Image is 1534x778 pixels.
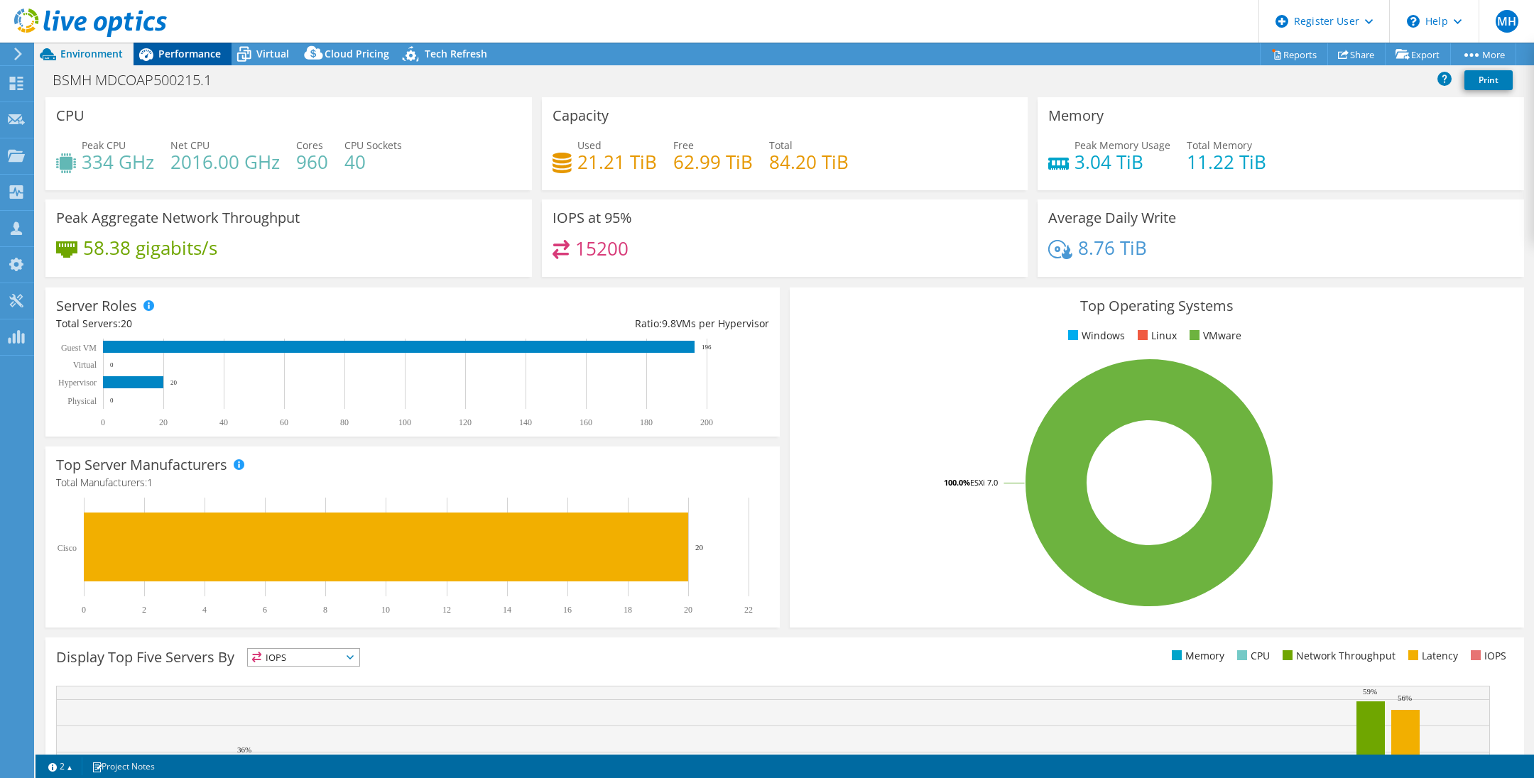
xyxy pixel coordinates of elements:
text: 20 [159,417,168,427]
text: Guest VM [61,343,97,353]
text: 2 [142,605,146,615]
h3: Server Roles [56,298,137,314]
a: Export [1385,43,1451,65]
text: 200 [700,417,713,427]
li: Latency [1405,648,1458,664]
a: Project Notes [82,757,165,775]
span: 20 [121,317,132,330]
text: 0 [101,417,105,427]
a: More [1450,43,1516,65]
h3: Top Server Manufacturers [56,457,227,473]
h4: 15200 [575,241,629,256]
text: 20 [695,543,704,552]
tspan: ESXi 7.0 [970,477,998,488]
li: Memory [1168,648,1224,664]
text: 8 [323,605,327,615]
span: Tech Refresh [425,47,487,60]
span: 9.8 [662,317,676,330]
text: 4 [202,605,207,615]
span: Peak CPU [82,138,126,152]
h3: Peak Aggregate Network Throughput [56,210,300,226]
span: MH [1496,10,1518,33]
li: Windows [1065,328,1125,344]
span: Virtual [256,47,289,60]
span: Total Memory [1187,138,1252,152]
text: 6 [263,605,267,615]
li: Linux [1134,328,1177,344]
span: Used [577,138,602,152]
h1: BSMH MDCOAP500215.1 [46,72,234,88]
span: Total [769,138,793,152]
span: Peak Memory Usage [1075,138,1170,152]
text: 20 [170,379,178,386]
h3: Top Operating Systems [800,298,1513,314]
text: 22 [744,605,753,615]
h3: IOPS at 95% [553,210,632,226]
text: 180 [640,417,653,427]
text: 140 [519,417,532,427]
text: 60 [280,417,288,427]
span: CPU Sockets [344,138,402,152]
text: 33% [1432,754,1447,762]
h3: Capacity [553,108,609,124]
text: Cisco [58,543,77,553]
text: 160 [580,417,592,427]
h4: 21.21 TiB [577,154,657,170]
text: 0 [82,605,86,615]
a: 2 [38,757,82,775]
text: 14 [503,605,511,615]
h4: 8.76 TiB [1078,240,1147,256]
span: Cloud Pricing [325,47,389,60]
svg: \n [1407,15,1420,28]
text: 10 [381,605,390,615]
span: Free [673,138,694,152]
h4: 2016.00 GHz [170,154,280,170]
a: Share [1327,43,1386,65]
text: 56% [1398,694,1412,702]
h3: CPU [56,108,85,124]
text: Hypervisor [58,378,97,388]
text: 12 [442,605,451,615]
h4: Total Manufacturers: [56,475,769,491]
h3: Memory [1048,108,1104,124]
h3: Average Daily Write [1048,210,1176,226]
text: 40 [219,417,228,427]
h4: 40 [344,154,402,170]
span: IOPS [248,649,359,666]
div: Ratio: VMs per Hypervisor [413,316,769,332]
h4: 84.20 TiB [769,154,849,170]
a: Reports [1260,43,1328,65]
text: 0 [110,397,114,404]
h4: 11.22 TiB [1187,154,1266,170]
text: 36% [237,745,251,754]
li: Network Throughput [1279,648,1396,664]
li: CPU [1234,648,1270,664]
text: 80 [340,417,349,427]
text: 120 [459,417,472,427]
h4: 62.99 TiB [673,154,753,170]
span: Net CPU [170,138,210,152]
text: 18 [624,605,632,615]
span: Cores [296,138,323,152]
text: 16 [563,605,572,615]
span: 1 [147,476,153,489]
div: Total Servers: [56,316,413,332]
h4: 960 [296,154,328,170]
text: 20 [684,605,692,615]
h4: 58.38 gigabits/s [83,240,217,256]
text: 100 [398,417,411,427]
text: 196 [702,344,712,351]
tspan: 100.0% [944,477,970,488]
h4: 334 GHz [82,154,154,170]
span: Environment [60,47,123,60]
a: Print [1464,70,1513,90]
li: VMware [1186,328,1241,344]
span: Performance [158,47,221,60]
li: IOPS [1467,648,1506,664]
text: 0 [110,361,114,368]
h4: 3.04 TiB [1075,154,1170,170]
text: Physical [67,396,97,406]
text: 59% [1363,687,1377,696]
text: Virtual [73,360,97,370]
